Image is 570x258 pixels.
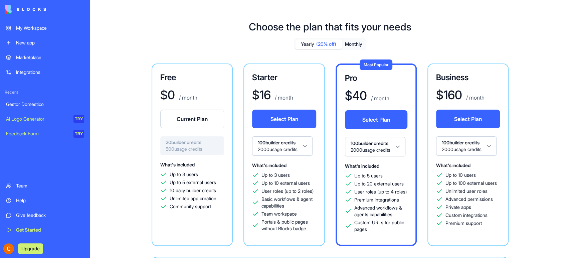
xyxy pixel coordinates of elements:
button: Current Plan [160,110,224,128]
span: Up to 3 users [170,171,198,178]
p: / month [273,94,293,102]
span: Up to 3 users [261,172,290,178]
p: / month [465,94,485,102]
a: Feedback FormTRY [2,127,88,140]
span: Portals & public pages without Blocks badge [261,219,316,232]
div: Give feedback [16,212,84,219]
span: 10 daily builder credits [170,187,216,194]
span: Recent [2,90,88,95]
span: Unlimited user roles [445,188,488,195]
span: What's included [345,163,379,169]
a: New app [2,36,88,49]
a: Team [2,179,88,192]
span: (20% off) [316,41,336,47]
span: Unlimited app creation [170,195,216,202]
a: Help [2,194,88,207]
button: Select Plan [436,110,500,128]
span: Basic workflows & agent capabilities [261,196,316,209]
h3: Pro [345,73,407,84]
span: Most Popular [364,62,388,67]
button: Yearly [295,39,342,49]
div: Help [16,197,84,204]
span: Community support [170,203,211,210]
h1: $ 16 [252,88,271,102]
span: Custom URLs for public pages [354,219,407,233]
div: Feedback Form [6,130,69,137]
button: Monthly [342,39,365,49]
div: TRY [73,130,84,138]
span: Up to 5 users [354,172,383,179]
button: Select Plan [345,110,407,129]
h1: Choose the plan that fits your needs [249,21,411,33]
a: Upgrade [18,245,43,252]
div: Team [16,182,84,189]
a: Gestor Doméstico [2,98,88,111]
span: What's included [436,162,470,168]
span: Premium support [445,220,482,227]
div: My Workspace [16,25,84,31]
span: What's included [252,162,287,168]
a: Marketplace [2,51,88,64]
div: Get Started [16,227,84,233]
span: Custom integrations [445,212,488,219]
span: Team workspace [261,211,297,217]
span: Up to 10 users [445,172,476,178]
h1: $ 40 [345,89,367,102]
button: Select Plan [252,110,316,128]
span: Advanced workflows & agents capabilities [354,205,407,218]
span: User roles (up to 2 roles) [261,188,314,195]
a: Give feedback [2,209,88,222]
button: Upgrade [18,243,43,254]
h3: Business [436,72,500,83]
div: TRY [73,115,84,123]
span: Up to 100 external users [445,180,497,186]
span: Private apps [445,204,471,211]
p: / month [178,94,197,102]
span: 20 builder credits [166,139,219,146]
div: AI Logo Generator [6,116,69,122]
img: ACg8ocIrZ_2r3JCGjIObMHUp5pq2o1gBKnv_Z4VWv1zqUWb6T60c5A=s96-c [3,243,14,254]
img: logo [5,5,46,14]
a: Get Started [2,223,88,237]
a: Integrations [2,66,88,79]
a: AI Logo GeneratorTRY [2,112,88,126]
h3: Starter [252,72,316,83]
span: Advanced permissions [445,196,493,203]
div: Gestor Doméstico [6,101,84,108]
span: What's included [160,162,195,167]
p: / month [370,94,389,102]
span: 500 usage credits [166,146,219,152]
span: User roles (up to 4 roles) [354,188,407,195]
h3: Free [160,72,224,83]
span: Up to 10 external users [261,180,310,186]
a: My Workspace [2,21,88,35]
h1: $ 160 [436,88,462,102]
h1: $ 0 [160,88,175,102]
div: Integrations [16,69,84,76]
div: New app [16,39,84,46]
span: Premium integrations [354,197,399,203]
span: Up to 5 external users [170,179,216,186]
div: Marketplace [16,54,84,61]
span: Up to 20 external users [354,180,404,187]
